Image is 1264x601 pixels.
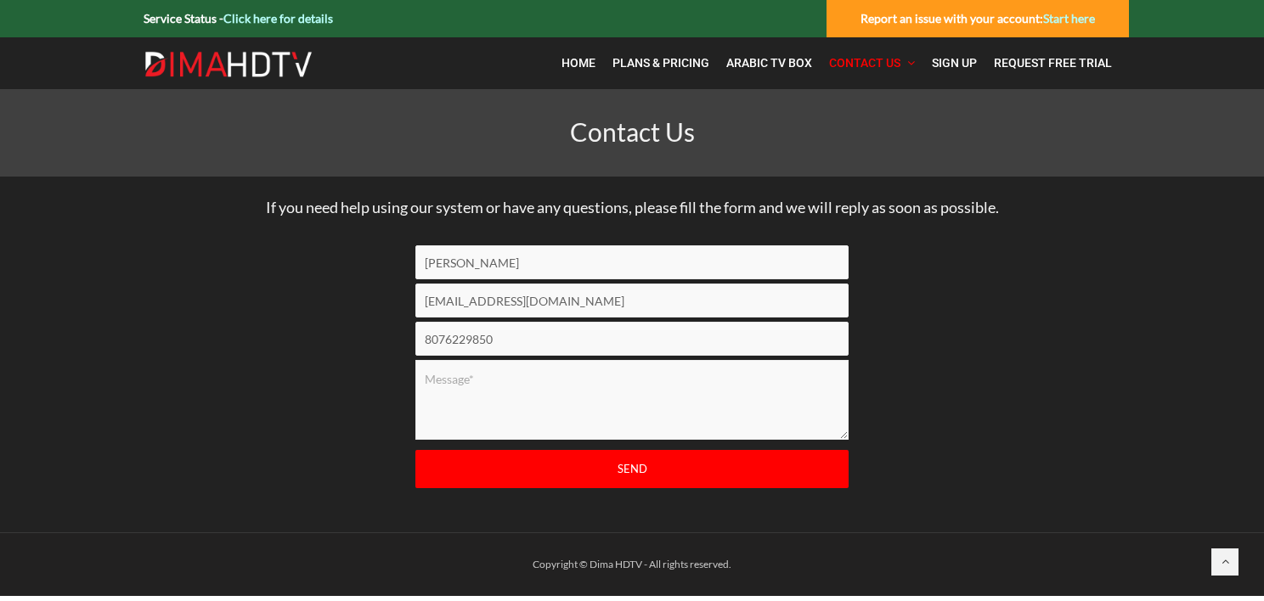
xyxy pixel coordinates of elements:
span: Request Free Trial [994,56,1112,70]
strong: Report an issue with your account: [861,11,1095,25]
a: Arabic TV Box [718,46,821,81]
input: Send [415,450,849,488]
a: Click here for details [223,11,333,25]
div: Copyright © Dima HDTV - All rights reserved. [135,554,1129,575]
span: If you need help using our system or have any questions, please fill the form and we will reply a... [266,198,999,216]
img: Dima HDTV [144,51,313,78]
a: Home [553,46,604,81]
span: Sign Up [932,56,977,70]
a: Contact Us [821,46,923,81]
strong: Service Status - [144,11,333,25]
span: Contact Us [570,116,695,147]
span: Contact Us [829,56,900,70]
span: Plans & Pricing [612,56,709,70]
input: Name* [415,245,849,279]
span: Home [561,56,595,70]
span: Arabic TV Box [726,56,812,70]
a: Back to top [1211,548,1239,576]
a: Request Free Trial [985,46,1120,81]
input: Email* [415,284,849,317]
input: Phone number [415,322,849,356]
a: Start here [1043,11,1095,25]
form: Contact form [403,245,861,519]
a: Plans & Pricing [604,46,718,81]
a: Sign Up [923,46,985,81]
